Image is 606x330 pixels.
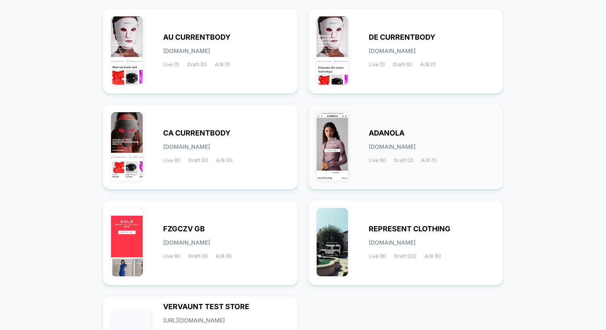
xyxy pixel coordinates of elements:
[163,253,180,259] span: Live (6)
[420,62,436,67] span: A/B (1)
[424,253,441,259] span: A/B (6)
[216,253,232,259] span: A/B (5)
[394,158,413,163] span: Draft (2)
[369,34,435,40] span: DE CURRENTBODY
[163,62,179,67] span: Live (1)
[163,130,230,136] span: CA CURRENTBODY
[163,240,210,245] span: [DOMAIN_NAME]
[163,48,210,54] span: [DOMAIN_NAME]
[188,253,208,259] span: Draft (5)
[369,226,450,232] span: REPRESENT CLOTHING
[187,62,207,67] span: Draft (0)
[163,144,210,150] span: [DOMAIN_NAME]
[369,62,385,67] span: Live (1)
[394,253,416,259] span: Draft (23)
[369,158,386,163] span: Live (6)
[163,318,225,323] span: [URL][DOMAIN_NAME]
[163,158,180,163] span: Live (0)
[369,144,416,150] span: [DOMAIN_NAME]
[188,158,208,163] span: Draft (0)
[111,16,143,85] img: AU_CURRENTBODY
[369,130,404,136] span: ADANOLA
[369,48,416,54] span: [DOMAIN_NAME]
[111,208,143,276] img: FZGCZV_GB
[317,16,348,85] img: DE_CURRENTBODY
[163,34,230,40] span: AU CURRENTBODY
[421,158,436,163] span: A/B (1)
[369,240,416,245] span: [DOMAIN_NAME]
[317,208,348,276] img: REPRESENT_CLOTHING
[163,226,205,232] span: FZGCZV GB
[111,112,143,180] img: CA_CURRENTBODY
[216,158,232,163] span: A/B (0)
[369,253,386,259] span: Live (9)
[215,62,230,67] span: A/B (1)
[317,112,348,180] img: ADANOLA
[163,304,249,310] span: VERVAUNT TEST STORE
[393,62,412,67] span: Draft (0)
